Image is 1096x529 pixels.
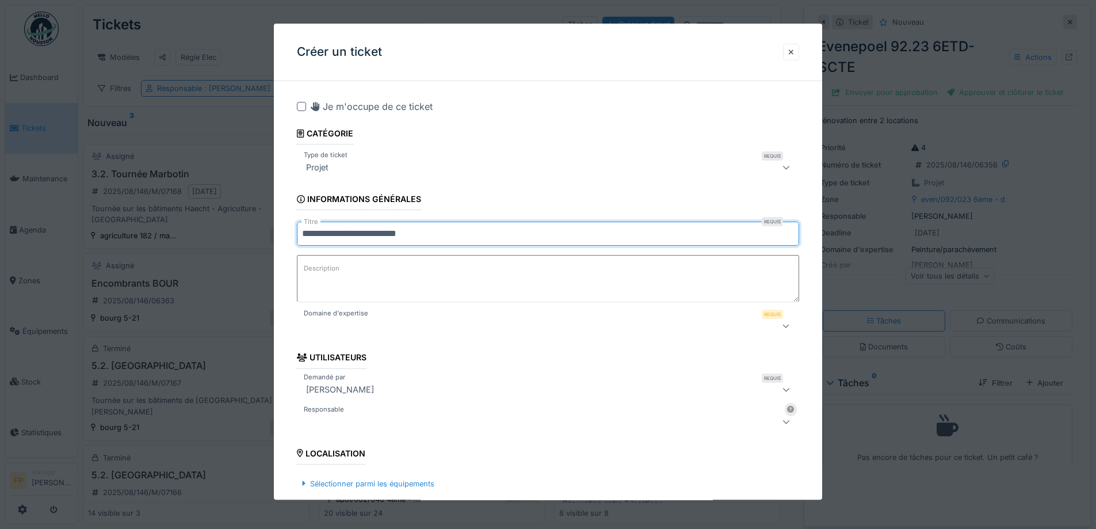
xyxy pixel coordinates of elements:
label: Responsable [301,405,346,414]
label: Demandé par [301,372,347,382]
h3: Créer un ticket [297,45,382,59]
div: Je m'occupe de ce ticket [311,100,433,113]
div: Informations générales [297,191,421,210]
div: Projet [301,161,333,174]
label: Titre [301,218,320,227]
label: Type de ticket [301,150,350,160]
div: Localisation [297,445,365,465]
div: Requis [762,218,783,227]
div: Sélectionner parmi les équipements [297,476,438,492]
div: Requis [762,374,783,383]
div: Requis [762,151,783,161]
div: Utilisateurs [297,349,366,369]
div: Catégorie [297,125,353,144]
div: Requis [762,310,783,319]
div: [PERSON_NAME] [301,383,379,397]
label: Domaine d'expertise [301,309,371,319]
label: Description [301,262,342,276]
